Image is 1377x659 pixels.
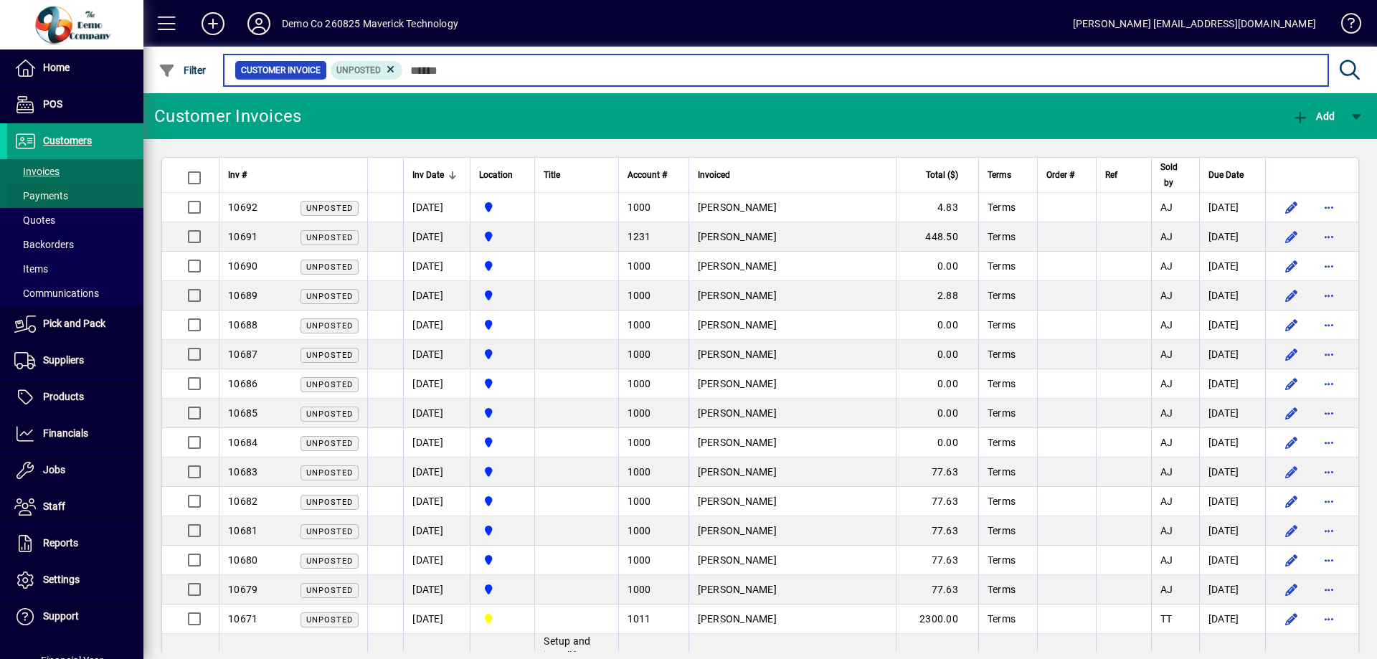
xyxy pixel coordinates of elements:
[1199,575,1265,605] td: [DATE]
[896,340,978,369] td: 0.00
[988,584,1016,595] span: Terms
[698,437,777,448] span: [PERSON_NAME]
[43,391,84,402] span: Products
[7,452,143,488] a: Jobs
[306,380,353,389] span: Unposted
[1105,167,1117,183] span: Ref
[628,290,651,301] span: 1000
[896,281,978,310] td: 2.88
[628,496,651,507] span: 1000
[628,319,651,331] span: 1000
[1317,372,1340,395] button: More options
[1317,313,1340,336] button: More options
[479,288,526,303] span: Auckland
[403,369,470,399] td: [DATE]
[1199,546,1265,575] td: [DATE]
[1199,605,1265,634] td: [DATE]
[306,321,353,331] span: Unposted
[479,346,526,362] span: Auckland
[7,50,143,86] a: Home
[988,407,1016,419] span: Terms
[7,379,143,415] a: Products
[228,290,257,301] span: 10689
[628,167,680,183] div: Account #
[698,260,777,272] span: [PERSON_NAME]
[896,310,978,340] td: 0.00
[7,257,143,281] a: Items
[896,399,978,428] td: 0.00
[1280,343,1303,366] button: Edit
[1280,196,1303,219] button: Edit
[228,613,257,625] span: 10671
[43,464,65,475] span: Jobs
[988,437,1016,448] span: Terms
[228,437,257,448] span: 10684
[1160,319,1173,331] span: AJ
[1280,460,1303,483] button: Edit
[403,252,470,281] td: [DATE]
[1160,613,1173,625] span: TT
[7,343,143,379] a: Suppliers
[1317,284,1340,307] button: More options
[628,349,651,360] span: 1000
[14,239,74,250] span: Backorders
[479,167,526,183] div: Location
[988,167,1011,183] span: Terms
[1046,167,1088,183] div: Order #
[1317,460,1340,483] button: More options
[7,599,143,635] a: Support
[628,554,651,566] span: 1000
[628,525,651,536] span: 1000
[479,582,526,597] span: Auckland
[1160,496,1173,507] span: AJ
[479,405,526,421] span: Auckland
[1199,252,1265,281] td: [DATE]
[403,310,470,340] td: [DATE]
[1317,519,1340,542] button: More options
[896,369,978,399] td: 0.00
[896,222,978,252] td: 448.50
[43,318,105,329] span: Pick and Pack
[7,489,143,525] a: Staff
[228,525,257,536] span: 10681
[154,105,301,128] div: Customer Invoices
[228,260,257,272] span: 10690
[228,167,247,183] span: Inv #
[1160,290,1173,301] span: AJ
[479,552,526,568] span: Auckland
[412,167,461,183] div: Inv Date
[228,167,359,183] div: Inv #
[1160,554,1173,566] span: AJ
[306,351,353,360] span: Unposted
[479,376,526,392] span: Auckland
[7,562,143,598] a: Settings
[896,428,978,457] td: 0.00
[544,167,609,183] div: Title
[698,407,777,419] span: [PERSON_NAME]
[1280,372,1303,395] button: Edit
[190,11,236,37] button: Add
[988,349,1016,360] span: Terms
[1317,549,1340,572] button: More options
[896,457,978,487] td: 77.63
[43,537,78,549] span: Reports
[336,65,381,75] span: Unposted
[988,466,1016,478] span: Terms
[7,281,143,305] a: Communications
[43,62,70,73] span: Home
[306,409,353,419] span: Unposted
[544,167,560,183] span: Title
[628,407,651,419] span: 1000
[988,260,1016,272] span: Terms
[403,516,470,546] td: [DATE]
[988,525,1016,536] span: Terms
[412,167,444,183] span: Inv Date
[1292,110,1335,122] span: Add
[1160,231,1173,242] span: AJ
[1280,255,1303,278] button: Edit
[628,231,651,242] span: 1231
[1199,369,1265,399] td: [DATE]
[1317,225,1340,248] button: More options
[1160,378,1173,389] span: AJ
[1160,525,1173,536] span: AJ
